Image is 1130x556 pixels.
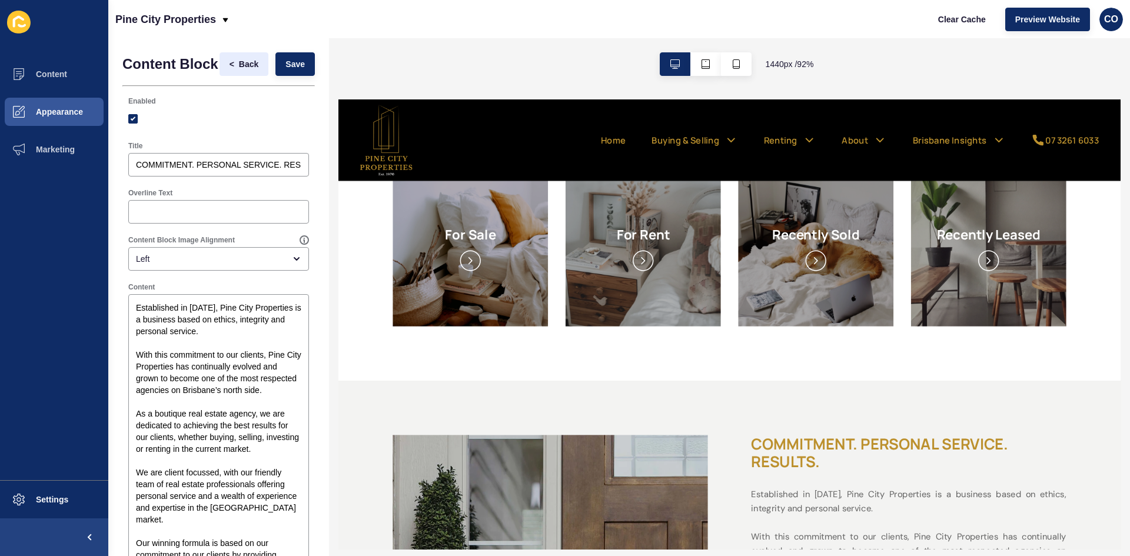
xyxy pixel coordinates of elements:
a: 07 3261 6033 [751,37,825,51]
button: Clear Cache [928,8,996,31]
img: Launchpad card image [246,78,414,246]
div: open menu [128,247,309,271]
div: 07 3261 6033 [766,37,825,51]
a: About [546,37,574,51]
span: Save [285,58,305,70]
a: Home [284,37,311,51]
span: Back [239,58,258,70]
img: Pine City Properties Logo [24,6,80,82]
span: 1440 px / 92 % [766,58,814,70]
label: Enabled [128,96,156,106]
label: Content Block Image Alignment [128,235,235,245]
p: Pine City Properties [115,5,216,34]
img: Launchpad card image [620,78,789,246]
label: Title [128,141,142,151]
a: Renting [461,37,497,51]
span: Clear Cache [938,14,986,25]
button: <Back [220,52,269,76]
a: Brisbane Insights [622,37,702,51]
button: Save [275,52,315,76]
label: Overline Text [128,188,172,198]
h1: Content Block [122,56,218,72]
label: Content [128,282,155,292]
a: Buying & Selling [340,37,413,51]
span: Preview Website [1015,14,1080,25]
span: < [230,58,234,70]
span: CO [1104,14,1118,25]
button: Preview Website [1005,8,1090,31]
h2: COMMITMENT. PERSONAL SERVICE. RESULTS. [447,364,789,401]
img: Launchpad card image [59,78,227,246]
img: Launchpad card image [433,78,601,246]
